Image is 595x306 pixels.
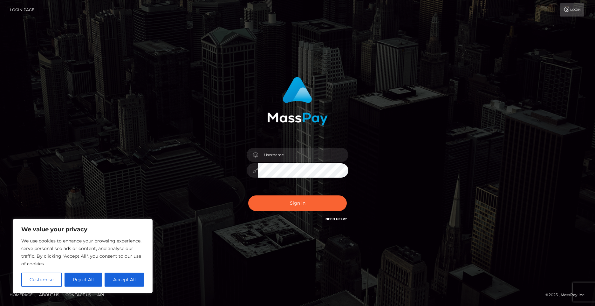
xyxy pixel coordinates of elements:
a: Contact Us [63,290,93,300]
a: Login Page [10,3,34,17]
button: Accept All [105,273,144,287]
a: Homepage [7,290,35,300]
p: We use cookies to enhance your browsing experience, serve personalised ads or content, and analys... [21,237,144,268]
a: About Us [37,290,62,300]
div: We value your privacy [13,219,153,293]
button: Reject All [65,273,102,287]
img: MassPay Login [267,77,328,126]
input: Username... [258,148,348,162]
p: We value your privacy [21,226,144,233]
button: Sign in [248,195,347,211]
div: © 2025 , MassPay Inc. [545,291,590,298]
a: API [95,290,107,300]
a: Need Help? [325,217,347,221]
a: Login [560,3,584,17]
button: Customise [21,273,62,287]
